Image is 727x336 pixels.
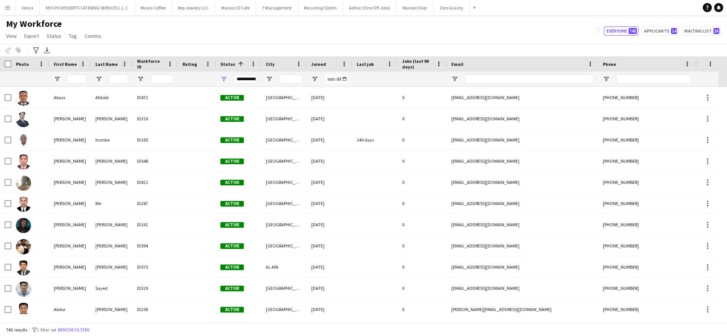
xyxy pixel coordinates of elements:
div: ID811 [133,172,178,193]
span: Last job [357,61,374,67]
a: Export [21,31,42,41]
a: Status [44,31,64,41]
span: My Workforce [6,18,62,30]
div: ID329 [133,278,178,299]
div: Abdur [49,299,91,320]
div: [DATE] [307,129,352,150]
div: 0 [398,299,447,320]
div: [PERSON_NAME] [49,278,91,299]
div: [GEOGRAPHIC_DATA] [261,193,307,214]
button: Rep Jewelry LLC [172,0,215,15]
span: City [266,61,275,67]
div: [PERSON_NAME] [49,108,91,129]
div: [DATE] [307,278,352,299]
div: [PERSON_NAME] [91,214,133,235]
div: 0 [398,151,447,171]
div: [PERSON_NAME] [49,214,91,235]
span: Active [220,222,244,228]
button: Adhoc (One Off Jobs) [343,0,396,15]
input: City Filter Input [279,75,302,84]
span: Last Name [95,61,118,67]
span: Active [220,116,244,122]
button: Recurring Clients [298,0,343,15]
input: First Name Filter Input [67,75,86,84]
div: 0 [398,214,447,235]
div: ID548 [133,151,178,171]
button: Open Filter Menu [266,76,273,82]
div: [PERSON_NAME] [49,151,91,171]
button: 7 Management [256,0,298,15]
div: [DATE] [307,214,352,235]
div: [PERSON_NAME] [91,151,133,171]
a: Tag [66,31,80,41]
div: [DATE] [307,299,352,320]
div: [EMAIL_ADDRESS][DOMAIN_NAME] [447,172,598,193]
div: [PHONE_NUMBER] [598,235,695,256]
div: 0 [398,257,447,277]
div: [PHONE_NUMBER] [598,214,695,235]
div: [GEOGRAPHIC_DATA] [261,214,307,235]
div: Irumba [91,129,133,150]
button: Masra Coffee [134,0,172,15]
div: Mir [91,193,133,214]
span: Active [220,307,244,313]
input: Last Name Filter Input [109,75,128,84]
div: Abass [49,87,91,108]
span: Active [220,264,244,270]
span: Active [220,243,244,249]
div: [EMAIL_ADDRESS][DOMAIN_NAME] [447,108,598,129]
div: [PERSON_NAME] [49,172,91,193]
div: [EMAIL_ADDRESS][DOMAIN_NAME] [447,278,598,299]
span: 745 [629,28,637,34]
button: Open Filter Menu [311,76,318,82]
span: Active [220,159,244,164]
div: ID256 [133,299,178,320]
button: MOCHI DESSERTS CATERING SERVICES L.L.C [40,0,134,15]
a: Comms [81,31,105,41]
div: [PERSON_NAME] [91,108,133,129]
span: Comms [84,33,101,39]
button: Open Filter Menu [95,76,102,82]
div: ID310 [133,108,178,129]
div: [DATE] [307,151,352,171]
div: [EMAIL_ADDRESS][DOMAIN_NAME] [447,235,598,256]
button: Remove filters [56,326,91,334]
span: 1 filter set [37,327,56,333]
app-action-btn: Export XLSX [42,46,51,55]
div: 0 [398,108,447,129]
span: Status [47,33,61,39]
div: ID472 [133,87,178,108]
div: [PERSON_NAME][EMAIL_ADDRESS][DOMAIN_NAME] [447,299,598,320]
span: Phone [603,61,616,67]
div: 0 [398,278,447,299]
div: [EMAIL_ADDRESS][DOMAIN_NAME] [447,151,598,171]
div: ID575 [133,257,178,277]
span: Export [24,33,39,39]
div: [PERSON_NAME] [91,299,133,320]
div: 140 days [352,129,398,150]
div: Sayed [91,278,133,299]
img: Abass Afolabi [16,91,31,106]
div: [PERSON_NAME] [49,193,91,214]
img: Abdullah Mir Jamal [16,260,31,275]
img: Abdur Rahman [16,303,31,318]
div: [DATE] [307,257,352,277]
div: [GEOGRAPHIC_DATA] [261,235,307,256]
div: [PERSON_NAME] [49,257,91,277]
div: ID287 [133,193,178,214]
span: 14 [671,28,677,34]
img: Abdul Rahman [16,218,31,233]
a: View [3,31,20,41]
input: Phone Filter Input [616,75,691,84]
div: [EMAIL_ADDRESS][DOMAIN_NAME] [447,214,598,235]
div: [PERSON_NAME] [49,129,91,150]
div: [PHONE_NUMBER] [598,151,695,171]
span: Email [451,61,463,67]
span: Photo [16,61,29,67]
span: View [6,33,17,39]
div: 0 [398,193,447,214]
button: Open Filter Menu [137,76,144,82]
span: Active [220,95,244,101]
div: [DATE] [307,87,352,108]
div: [PHONE_NUMBER] [598,172,695,193]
